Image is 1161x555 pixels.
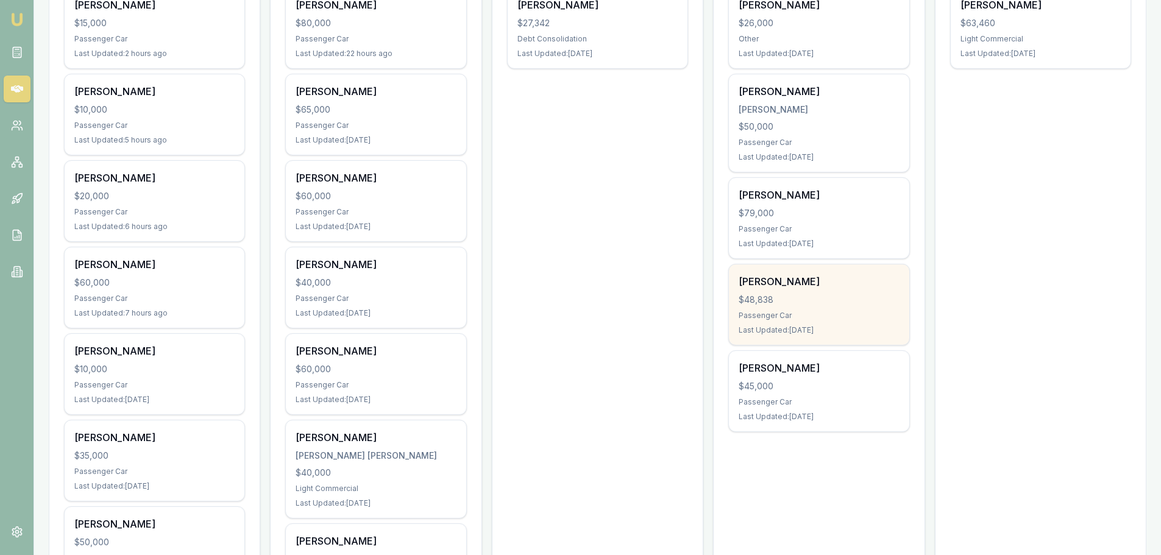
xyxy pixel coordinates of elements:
div: Last Updated: [DATE] [739,49,899,58]
div: Last Updated: [DATE] [296,498,456,508]
div: $27,342 [517,17,678,29]
div: Passenger Car [74,467,235,476]
div: $15,000 [74,17,235,29]
div: Passenger Car [296,380,456,390]
div: $60,000 [296,363,456,375]
div: $10,000 [74,363,235,375]
div: Last Updated: [DATE] [960,49,1121,58]
div: Last Updated: [DATE] [296,395,456,405]
div: [PERSON_NAME] [296,344,456,358]
div: $80,000 [296,17,456,29]
div: Passenger Car [739,397,899,407]
div: Passenger Car [739,138,899,147]
div: Last Updated: [DATE] [739,412,899,422]
div: Last Updated: [DATE] [296,222,456,232]
div: $35,000 [74,450,235,462]
div: Last Updated: [DATE] [517,49,678,58]
div: $60,000 [296,190,456,202]
div: Light Commercial [960,34,1121,44]
div: Light Commercial [296,484,456,493]
div: [PERSON_NAME] [296,171,456,185]
div: [PERSON_NAME] [296,430,456,445]
div: Last Updated: [DATE] [74,395,235,405]
img: emu-icon-u.png [10,12,24,27]
div: [PERSON_NAME] [296,534,456,548]
div: Last Updated: 22 hours ago [296,49,456,58]
div: [PERSON_NAME] [739,274,899,289]
div: Last Updated: 6 hours ago [74,222,235,232]
div: $65,000 [296,104,456,116]
div: $79,000 [739,207,899,219]
div: $48,838 [739,294,899,306]
div: Last Updated: [DATE] [296,308,456,318]
div: Passenger Car [74,34,235,44]
div: [PERSON_NAME] [PERSON_NAME] [296,450,456,462]
div: Passenger Car [296,207,456,217]
div: [PERSON_NAME] [739,361,899,375]
div: Last Updated: [DATE] [739,325,899,335]
div: $45,000 [739,380,899,392]
div: Last Updated: [DATE] [739,152,899,162]
div: Passenger Car [296,34,456,44]
div: $50,000 [739,121,899,133]
div: $63,460 [960,17,1121,29]
div: Last Updated: 2 hours ago [74,49,235,58]
div: [PERSON_NAME] [296,257,456,272]
div: Passenger Car [74,380,235,390]
div: Last Updated: [DATE] [739,239,899,249]
div: [PERSON_NAME] [74,517,235,531]
div: Other [739,34,899,44]
div: [PERSON_NAME] [739,104,899,116]
div: Debt Consolidation [517,34,678,44]
div: $20,000 [74,190,235,202]
div: Last Updated: [DATE] [296,135,456,145]
div: [PERSON_NAME] [74,257,235,272]
div: [PERSON_NAME] [74,84,235,99]
div: [PERSON_NAME] [739,188,899,202]
div: Passenger Car [74,207,235,217]
div: [PERSON_NAME] [739,84,899,99]
div: Passenger Car [296,294,456,303]
div: Passenger Car [739,224,899,234]
div: Passenger Car [74,121,235,130]
div: [PERSON_NAME] [74,171,235,185]
div: $10,000 [74,104,235,116]
div: $50,000 [74,536,235,548]
div: [PERSON_NAME] [296,84,456,99]
div: $26,000 [739,17,899,29]
div: Passenger Car [74,294,235,303]
div: $40,000 [296,467,456,479]
div: [PERSON_NAME] [74,344,235,358]
div: Passenger Car [296,121,456,130]
div: Last Updated: [DATE] [74,481,235,491]
div: $60,000 [74,277,235,289]
div: Last Updated: 7 hours ago [74,308,235,318]
div: Last Updated: 5 hours ago [74,135,235,145]
div: $40,000 [296,277,456,289]
div: Passenger Car [739,311,899,320]
div: [PERSON_NAME] [74,430,235,445]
